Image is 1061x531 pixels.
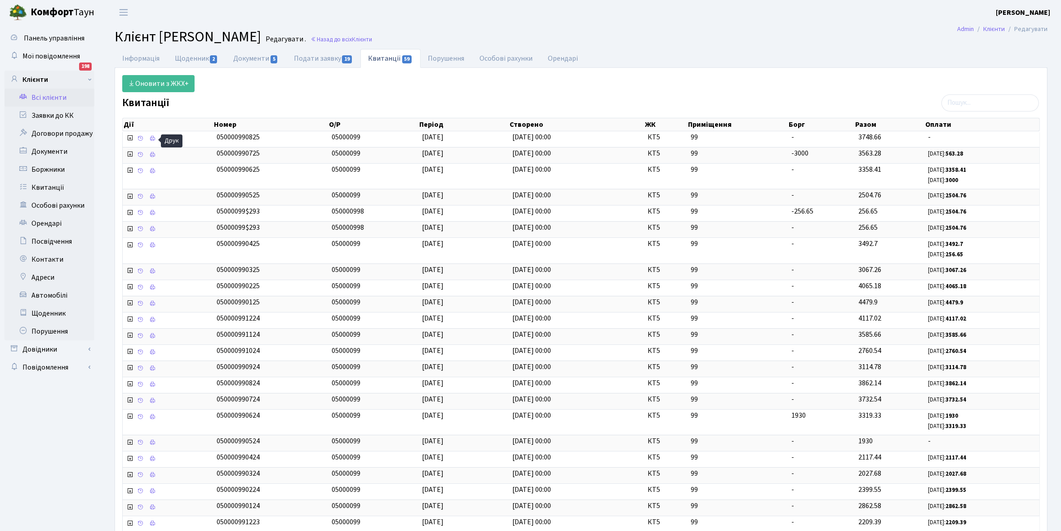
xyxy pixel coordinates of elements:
span: 050000990724 [217,394,260,404]
span: 3563.28 [858,148,881,158]
a: Порушення [4,322,94,340]
span: 2504.76 [858,190,881,200]
span: Мої повідомлення [22,51,80,61]
small: [DATE]: [928,208,966,216]
span: 05000099 [332,297,360,307]
span: 050000990525 [217,190,260,200]
th: Разом [855,118,925,131]
span: 05000099 [332,378,360,388]
span: 05000099 [332,469,360,478]
span: [DATE] 00:00 [513,148,551,158]
b: 256.65 [946,250,963,259]
span: 99 [691,281,784,291]
a: Довідники [4,340,94,358]
span: КТ5 [648,346,684,356]
a: Боржники [4,161,94,178]
span: КТ5 [648,148,684,159]
b: 3732.54 [946,396,966,404]
span: [DATE] 00:00 [513,132,551,142]
b: 4479.9 [946,299,963,307]
span: 050000990424 [217,452,260,462]
span: 050000990124 [217,501,260,511]
small: [DATE]: [928,166,966,174]
span: [DATE] [422,190,444,200]
span: [DATE] 00:00 [513,330,551,339]
th: Дії [123,118,213,131]
span: [DATE] [422,265,444,275]
span: [DATE] 00:00 [513,313,551,323]
span: 050000990924 [217,362,260,372]
span: - [791,362,794,372]
span: 05000099 [332,190,360,200]
b: [PERSON_NAME] [996,8,1050,18]
span: 05000099 [332,313,360,323]
span: КТ5 [648,165,684,175]
span: [DATE] [422,501,444,511]
li: Редагувати [1005,24,1048,34]
span: 050000991224 [217,313,260,323]
a: Квитанції [360,49,420,68]
a: Інформація [115,49,167,68]
b: 563.28 [946,150,963,158]
span: КТ5 [648,265,684,275]
span: КТ5 [648,313,684,324]
span: - [791,190,794,200]
span: 99 [691,330,784,340]
small: [DATE]: [928,518,966,527]
small: [DATE]: [928,379,966,388]
th: Борг [788,118,855,131]
b: 2117.44 [946,454,966,462]
span: [DATE] [422,469,444,478]
span: [DATE] 00:00 [513,165,551,174]
small: [DATE]: [928,331,966,339]
span: 99 [691,190,784,201]
span: 99 [691,501,784,511]
a: Документи [4,143,94,161]
span: 05000099$293 [217,223,260,232]
a: [PERSON_NAME] [996,7,1050,18]
span: - [791,517,794,527]
a: Мої повідомлення198 [4,47,94,65]
span: [DATE] [422,411,444,420]
a: Всі клієнти [4,89,94,107]
span: 2862.58 [858,501,881,511]
span: 05000099 [332,239,360,249]
span: 3319.33 [858,411,881,420]
span: [DATE] 00:00 [513,394,551,404]
small: [DATE]: [928,454,966,462]
span: 050000990625 [217,165,260,174]
span: 050000990225 [217,281,260,291]
span: - [791,346,794,356]
small: [DATE]: [928,266,966,274]
a: Контакти [4,250,94,268]
b: 3067.26 [946,266,966,274]
span: 99 [691,452,784,463]
span: [DATE] 00:00 [513,411,551,420]
span: КТ5 [648,362,684,372]
span: -3000 [791,148,808,158]
span: - [791,165,794,174]
span: 050000991024 [217,346,260,356]
span: 050000990425 [217,239,260,249]
b: 2760.54 [946,347,966,355]
span: 99 [691,239,784,249]
span: [DATE] 00:00 [513,452,551,462]
small: [DATE]: [928,240,963,248]
span: [DATE] 00:00 [513,469,551,478]
span: 050000990825 [217,132,260,142]
small: [DATE]: [928,396,966,404]
span: 3492.7 [858,239,878,249]
span: [DATE] 00:00 [513,378,551,388]
th: Створено [509,118,644,131]
span: 19 [342,55,352,63]
b: 2027.68 [946,470,966,478]
b: 1930 [946,412,958,420]
span: Клієнт [PERSON_NAME] [115,27,261,47]
span: - [928,436,1036,446]
span: КТ5 [648,132,684,143]
b: 3114.78 [946,363,966,371]
input: Пошук... [941,94,1039,112]
b: 4065.18 [946,282,966,290]
span: 4065.18 [858,281,881,291]
span: 050000990224 [217,485,260,495]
